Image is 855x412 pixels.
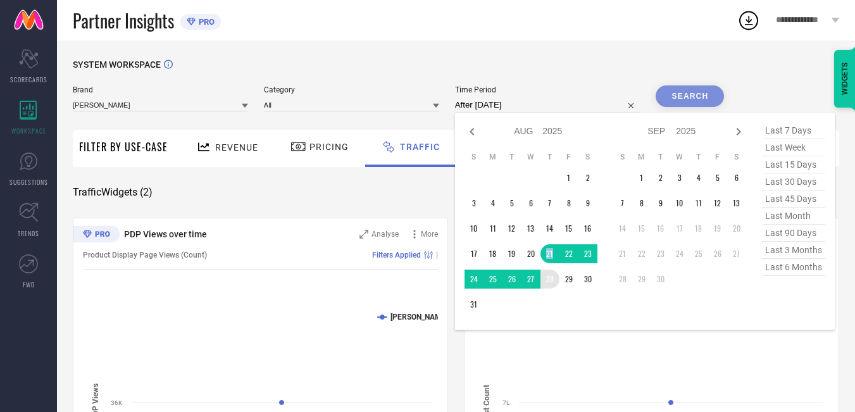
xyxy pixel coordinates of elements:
span: WORKSPACE [11,126,46,135]
span: | [436,251,438,259]
td: Mon Aug 04 2025 [484,194,502,213]
td: Mon Sep 29 2025 [632,270,651,289]
td: Tue Aug 26 2025 [502,270,521,289]
td: Fri Aug 29 2025 [559,270,578,289]
span: Analyse [371,230,399,239]
td: Tue Sep 09 2025 [651,194,670,213]
td: Wed Sep 10 2025 [670,194,689,213]
span: Filters Applied [372,251,421,259]
th: Sunday [613,152,632,162]
td: Sat Aug 02 2025 [578,168,597,187]
td: Sun Aug 17 2025 [465,244,484,263]
span: last 45 days [762,190,825,208]
td: Fri Aug 01 2025 [559,168,578,187]
td: Sat Sep 13 2025 [727,194,746,213]
span: More [421,230,438,239]
td: Thu Sep 11 2025 [689,194,708,213]
span: last 30 days [762,173,825,190]
th: Monday [484,152,502,162]
td: Wed Aug 20 2025 [521,244,540,263]
td: Fri Aug 22 2025 [559,244,578,263]
td: Fri Sep 05 2025 [708,168,727,187]
th: Friday [559,152,578,162]
span: Category [264,85,439,94]
th: Wednesday [521,152,540,162]
span: last month [762,208,825,225]
span: last 6 months [762,259,825,276]
span: Time Period [455,85,640,94]
span: Pricing [309,142,349,152]
td: Mon Sep 08 2025 [632,194,651,213]
td: Sun Aug 10 2025 [465,219,484,238]
td: Thu Aug 07 2025 [540,194,559,213]
td: Thu Aug 28 2025 [540,270,559,289]
td: Sat Sep 27 2025 [727,244,746,263]
span: SUGGESTIONS [9,177,48,187]
th: Thursday [540,152,559,162]
text: 7L [502,399,510,406]
text: [PERSON_NAME] [390,313,448,321]
span: last 3 months [762,242,825,259]
td: Tue Aug 05 2025 [502,194,521,213]
td: Wed Aug 06 2025 [521,194,540,213]
th: Friday [708,152,727,162]
td: Sun Sep 21 2025 [613,244,632,263]
td: Tue Sep 02 2025 [651,168,670,187]
td: Mon Aug 18 2025 [484,244,502,263]
td: Sun Aug 03 2025 [465,194,484,213]
td: Tue Sep 23 2025 [651,244,670,263]
td: Tue Sep 30 2025 [651,270,670,289]
td: Fri Sep 12 2025 [708,194,727,213]
span: Partner Insights [73,8,174,34]
span: Filter By Use-Case [79,139,168,154]
td: Mon Sep 22 2025 [632,244,651,263]
th: Saturday [578,152,597,162]
td: Thu Aug 21 2025 [540,244,559,263]
div: Previous month [465,124,480,139]
svg: Zoom [359,230,368,239]
td: Fri Sep 26 2025 [708,244,727,263]
td: Thu Sep 18 2025 [689,219,708,238]
span: last 90 days [762,225,825,242]
td: Sun Sep 28 2025 [613,270,632,289]
th: Saturday [727,152,746,162]
th: Wednesday [670,152,689,162]
th: Tuesday [651,152,670,162]
td: Thu Sep 04 2025 [689,168,708,187]
td: Wed Sep 17 2025 [670,219,689,238]
td: Mon Sep 01 2025 [632,168,651,187]
th: Tuesday [502,152,521,162]
td: Sat Sep 20 2025 [727,219,746,238]
td: Fri Aug 08 2025 [559,194,578,213]
div: Premium [73,226,120,245]
span: Product Display Page Views (Count) [83,251,207,259]
td: Mon Aug 11 2025 [484,219,502,238]
span: SYSTEM WORKSPACE [73,59,161,70]
td: Sat Sep 06 2025 [727,168,746,187]
td: Sat Aug 16 2025 [578,219,597,238]
td: Sat Aug 23 2025 [578,244,597,263]
span: FWD [23,280,35,289]
span: Brand [73,85,248,94]
span: Traffic [400,142,440,152]
div: Next month [731,124,746,139]
td: Tue Sep 16 2025 [651,219,670,238]
td: Wed Aug 13 2025 [521,219,540,238]
td: Wed Sep 24 2025 [670,244,689,263]
span: Traffic Widgets ( 2 ) [73,186,153,199]
td: Fri Sep 19 2025 [708,219,727,238]
span: PRO [196,17,215,27]
span: Revenue [215,142,258,153]
td: Thu Sep 25 2025 [689,244,708,263]
th: Monday [632,152,651,162]
td: Mon Sep 15 2025 [632,219,651,238]
td: Wed Sep 03 2025 [670,168,689,187]
td: Sun Aug 24 2025 [465,270,484,289]
td: Sun Sep 14 2025 [613,219,632,238]
td: Sat Aug 30 2025 [578,270,597,289]
span: SCORECARDS [10,75,47,84]
text: 36K [111,399,123,406]
span: TRENDS [18,228,39,238]
td: Sun Aug 31 2025 [465,295,484,314]
td: Wed Aug 27 2025 [521,270,540,289]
